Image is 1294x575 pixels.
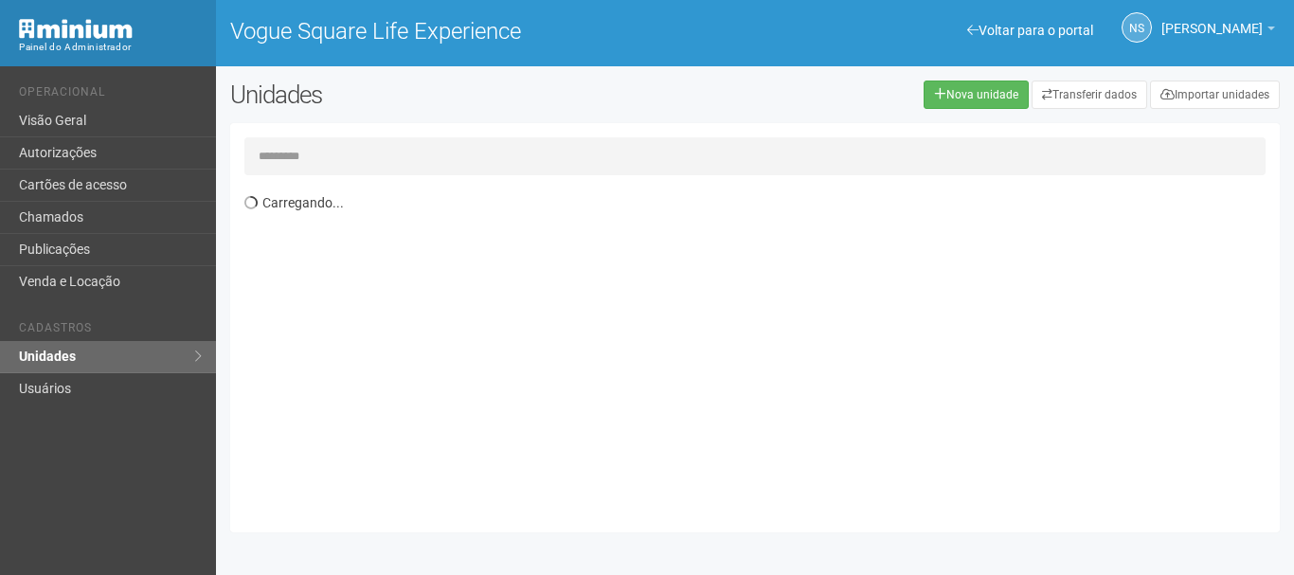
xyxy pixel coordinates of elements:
[1161,3,1263,36] span: Nicolle Silva
[19,39,202,56] div: Painel do Administrador
[1032,81,1147,109] a: Transferir dados
[244,185,1280,518] div: Carregando...
[1150,81,1280,109] a: Importar unidades
[230,81,651,109] h2: Unidades
[19,19,133,39] img: Minium
[967,23,1093,38] a: Voltar para o portal
[230,19,741,44] h1: Vogue Square Life Experience
[924,81,1029,109] a: Nova unidade
[19,321,202,341] li: Cadastros
[1161,24,1275,39] a: [PERSON_NAME]
[1122,12,1152,43] a: NS
[19,85,202,105] li: Operacional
